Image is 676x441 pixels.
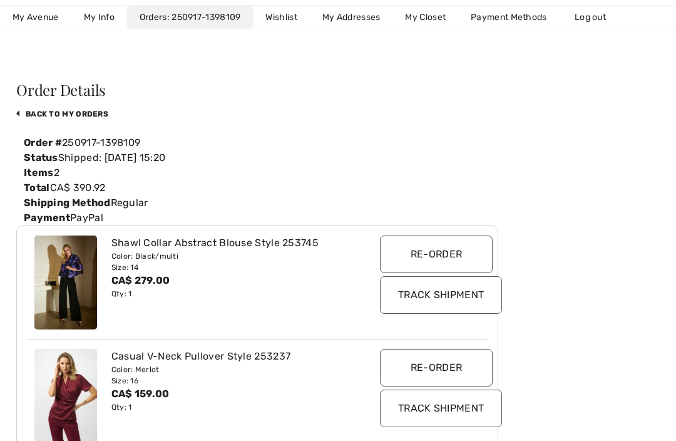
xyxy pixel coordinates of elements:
label: Shipping Method [24,195,111,210]
label: Status [24,150,58,165]
div: Qty: 1 [111,402,365,413]
div: Color: Merlot [111,364,365,375]
div: Regular [16,195,498,210]
h3: Order Details [16,82,498,97]
div: Color: Black/multi [111,251,365,262]
input: Re-order [380,349,493,387]
a: Wishlist [253,6,309,29]
label: Order # [24,135,62,150]
div: CA$ 390.92 [16,180,498,195]
div: Size: 14 [111,262,365,273]
label: Payment [24,210,70,226]
div: CA$ 279.00 [111,273,365,288]
a: Log out [562,6,631,29]
div: Shipped: [DATE] 15:20 [16,150,498,165]
div: PayPal [16,210,498,226]
a: My Closet [392,6,458,29]
div: 250917-1398109 [16,135,498,150]
a: back to My Orders [16,110,108,118]
label: Items [24,165,54,180]
input: Track Shipment [380,390,502,427]
div: Shawl Collar Abstract Blouse Style 253745 [111,236,365,251]
a: My Addresses [310,6,393,29]
a: 250917-1398109 [167,12,241,23]
img: joseph-ribkoff-jackets-blazers-black-multi_253745_6_b659_search.jpg [34,236,97,329]
a: Orders [127,6,253,29]
input: Re-order [380,236,493,273]
input: Track Shipment [380,276,502,314]
a: My Info [71,6,127,29]
div: Casual V-Neck Pullover Style 253237 [111,349,365,364]
span: My Avenue [13,11,59,24]
a: Payment Methods [458,6,560,29]
div: CA$ 159.00 [111,387,365,402]
div: Qty: 1 [111,288,365,299]
label: Total [24,180,50,195]
div: 2 [16,165,498,180]
div: Size: 16 [111,375,365,387]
